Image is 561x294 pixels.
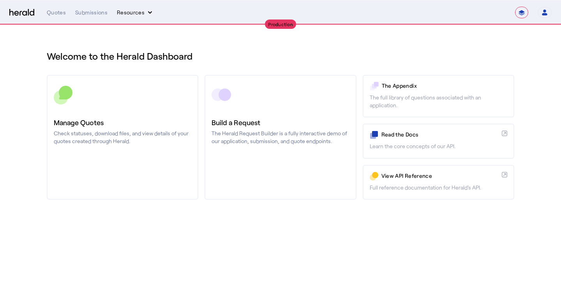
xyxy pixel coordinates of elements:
p: Read the Docs [381,131,499,138]
a: Read the DocsLearn the core concepts of our API. [363,124,514,158]
p: The Herald Request Builder is a fully interactive demo of our application, submission, and quote ... [212,129,349,145]
img: Herald Logo [9,9,34,16]
a: View API ReferenceFull reference documentation for Herald's API. [363,165,514,200]
a: Manage QuotesCheck statuses, download files, and view details of your quotes created through Herald. [47,75,198,200]
h3: Build a Request [212,117,349,128]
div: Submissions [75,9,108,16]
h1: Welcome to the Herald Dashboard [47,50,514,62]
div: Production [265,19,296,29]
p: Learn the core concepts of our API. [370,142,507,150]
div: Quotes [47,9,66,16]
a: Build a RequestThe Herald Request Builder is a fully interactive demo of our application, submiss... [205,75,356,200]
p: View API Reference [381,172,499,180]
p: Check statuses, download files, and view details of your quotes created through Herald. [54,129,191,145]
p: The full library of questions associated with an application. [370,94,507,109]
p: Full reference documentation for Herald's API. [370,184,507,191]
h3: Manage Quotes [54,117,191,128]
p: The Appendix [382,82,507,90]
button: Resources dropdown menu [117,9,154,16]
a: The AppendixThe full library of questions associated with an application. [363,75,514,117]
